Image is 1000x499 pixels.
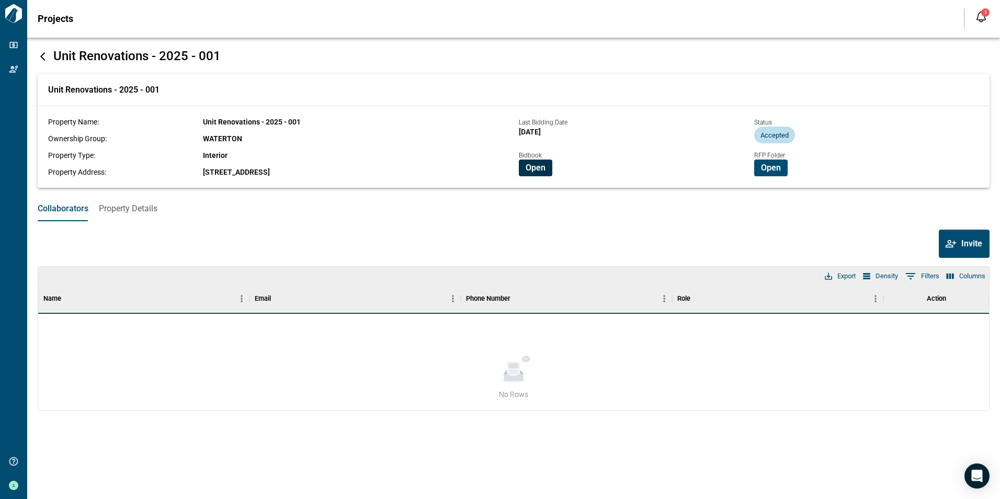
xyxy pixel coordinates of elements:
[883,284,989,313] div: Action
[754,152,785,159] span: RFP Folder
[53,49,221,63] span: Unit Renovations - 2025 - 001
[868,291,883,307] button: Menu
[961,239,982,249] span: Invite
[656,291,672,307] button: Menu
[203,118,301,126] span: Unit Renovations - 2025 - 001
[203,151,228,160] span: Interior
[203,168,270,176] span: [STREET_ADDRESS]
[860,269,901,283] button: Density
[445,291,461,307] button: Menu
[519,160,552,176] button: Open
[677,284,690,313] div: Role
[519,162,552,172] a: Open
[38,203,88,214] span: Collaborators
[927,284,946,313] div: Action
[519,128,541,136] span: [DATE]
[48,151,95,160] span: Property Type:
[903,268,942,285] button: Show filters
[519,119,567,126] span: Last Bidding Date
[61,291,76,306] button: Sort
[48,85,160,95] span: Unit Renovations - 2025 - 001
[99,203,157,214] span: Property Details
[499,389,528,400] span: No Rows
[203,134,242,143] span: WATERTON
[754,119,772,126] span: Status
[964,463,990,489] div: Open Intercom Messenger
[43,284,61,313] div: Name
[754,162,788,172] a: Open
[754,160,788,176] button: Open
[255,284,271,313] div: Email
[761,163,781,173] span: Open
[271,291,286,306] button: Sort
[466,284,510,313] div: Phone Number
[973,8,990,25] button: Open notification feed
[48,134,107,143] span: Ownership Group:
[38,14,73,24] span: Projects
[249,284,461,313] div: Email
[461,284,672,313] div: Phone Number
[944,269,988,283] button: Select columns
[939,230,990,258] button: Invite
[234,291,249,307] button: Menu
[38,284,249,313] div: Name
[48,168,106,176] span: Property Address:
[672,284,883,313] div: Role
[510,291,525,306] button: Sort
[519,152,542,159] span: Bidbook
[526,163,546,173] span: Open
[822,269,858,283] button: Export
[984,10,987,15] span: 1
[48,118,99,126] span: Property Name:
[754,131,795,139] span: Accepted
[690,291,705,306] button: Sort
[27,196,1000,221] div: base tabs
